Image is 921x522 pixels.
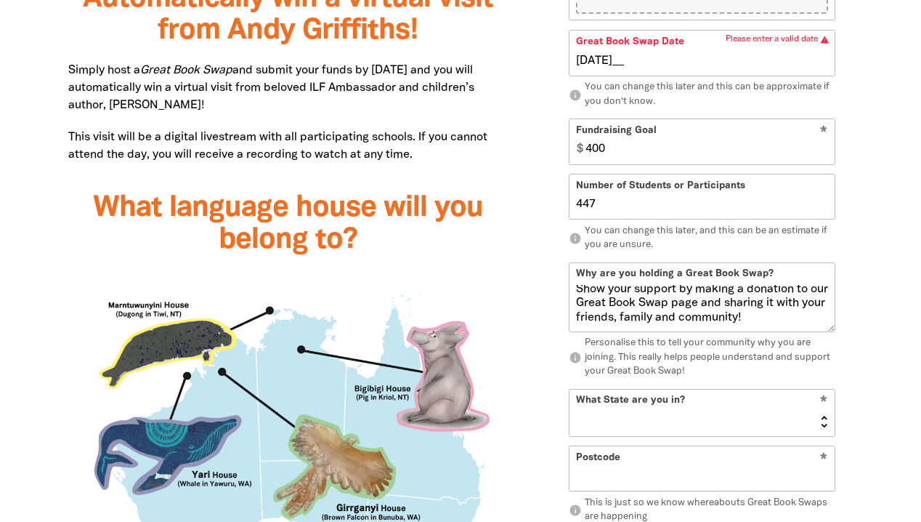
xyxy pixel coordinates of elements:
[569,285,835,332] textarea: We're holding a Great Book Swap to support the Indigenous Literacy Foundation (ILF) to provide bo...
[569,352,582,365] i: info
[569,120,583,164] span: $
[68,62,508,114] p: Simply host a and submit your funds by [DATE] and you will automatically win a virtual visit from...
[93,195,483,254] span: What language house will you belong to?
[569,337,835,380] p: Personalise this to tell your community why you are joining. This really helps people understand ...
[576,53,829,69] input: Great Book Swap Date DD/MM/YYYY
[68,129,508,164] p: This visit will be a digital livestream with all participating schools. If you cannot attend the ...
[580,120,835,164] input: eg. 350
[569,225,835,253] p: You can change this later, and this can be an estimate if you are unsure.
[140,65,232,76] em: Great Book Swap
[569,81,835,110] p: You can change this later and this can be approximate if you don't know.
[569,233,582,246] i: info
[569,175,835,220] input: eg. 100
[569,505,582,518] i: info
[569,89,582,102] i: info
